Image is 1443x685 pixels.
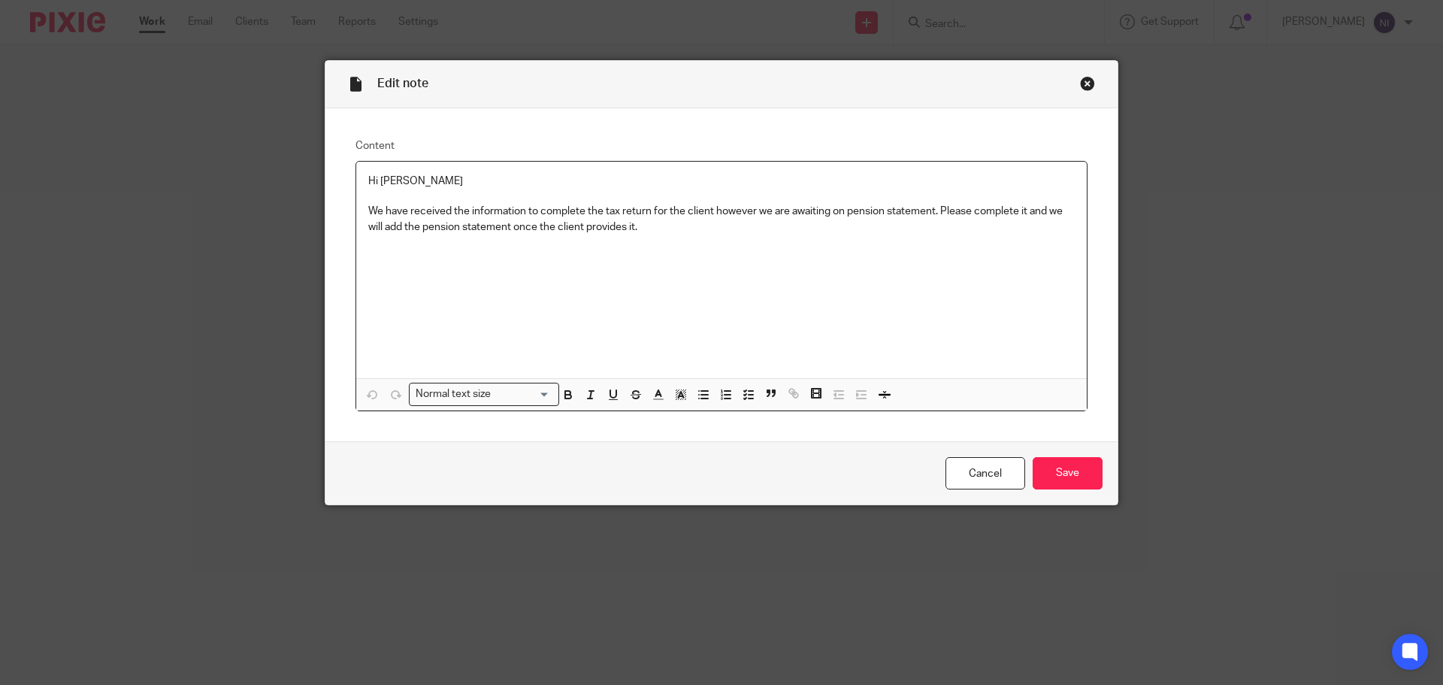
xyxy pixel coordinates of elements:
[368,204,1075,235] p: We have received the information to complete the tax return for the client however we are awaitin...
[496,386,550,402] input: Search for option
[355,138,1088,153] label: Content
[409,383,559,406] div: Search for option
[368,174,1075,189] p: Hi [PERSON_NAME]
[1080,76,1095,91] div: Close this dialog window
[945,457,1025,490] a: Cancel
[413,386,495,402] span: Normal text size
[377,77,428,89] span: Edit note
[1033,457,1103,490] input: Save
